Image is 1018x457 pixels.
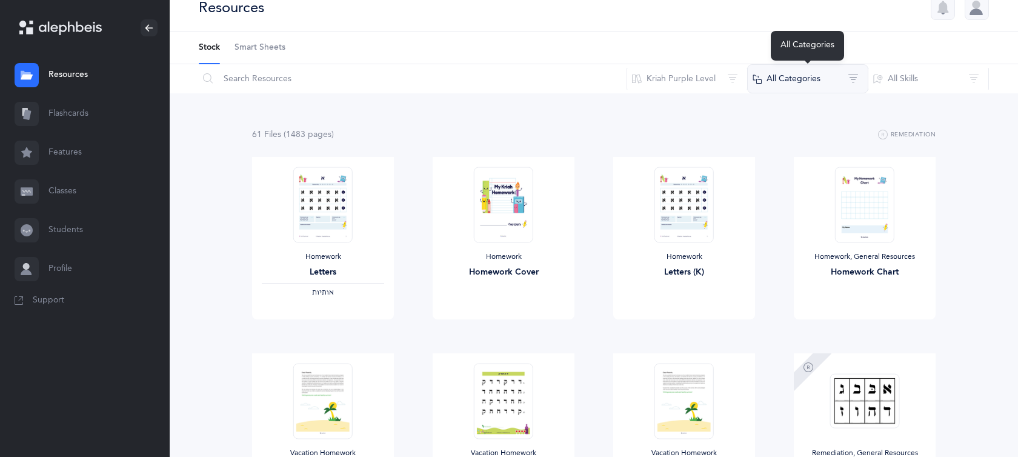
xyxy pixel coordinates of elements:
[623,252,745,262] div: Homework
[747,64,868,93] button: All Categories
[878,128,936,142] button: Remediation
[33,295,64,307] span: Support
[235,42,285,54] span: Smart Sheets
[627,64,748,93] button: Kriah Purple Level
[623,266,745,279] div: Letters (K)
[654,167,714,242] img: Homework-L1-Letters__K_EN_thumbnail_1753887655.png
[868,64,989,93] button: All Skills
[278,130,281,139] span: s
[284,130,334,139] span: (1483 page )
[803,266,926,279] div: Homework Chart
[293,167,353,242] img: Homework-L1-Letters_EN_thumbnail_1731214302.png
[835,167,894,242] img: My_Homework_Chart_1_thumbnail_1716209946.png
[262,252,384,262] div: Homework
[474,363,533,439] img: Pesach_EN_thumbnail_1743021875.png
[474,167,533,242] img: Homework-Cover-EN_thumbnail_1597602968.png
[442,252,565,262] div: Homework
[442,266,565,279] div: Homework Cover
[262,266,384,279] div: Letters
[328,130,331,139] span: s
[803,252,926,262] div: Homework, General Resources
[293,363,353,439] img: Summer_L1_LetterFluency_thumbnail_1685022893.png
[198,64,627,93] input: Search Resources
[252,130,281,139] span: 61 File
[957,396,1003,442] iframe: Drift Widget Chat Controller
[654,363,714,439] img: Alternate_Summer_Note_thumbnail_1749564978.png
[312,288,334,296] span: ‫אותיות‬
[771,31,844,61] div: All Categories
[830,373,900,429] img: Letters_flashcards_Large_thumbnail_1612303125.png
